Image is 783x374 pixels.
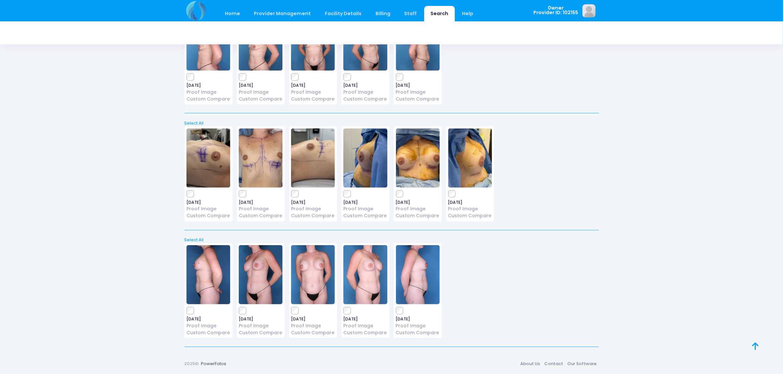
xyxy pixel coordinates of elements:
a: Custom Compare [186,96,230,103]
a: Custom Compare [343,329,387,336]
a: Select All [182,237,601,243]
a: Proof Image [343,322,387,329]
a: Custom Compare [291,96,335,103]
a: Custom Compare [291,212,335,219]
a: Custom Compare [343,96,387,103]
span: [DATE] [343,83,387,87]
span: 2025© [184,361,199,367]
img: image [343,245,387,304]
span: [DATE] [396,200,440,204]
img: image [396,245,440,304]
span: [DATE] [291,317,335,321]
a: Staff [398,6,423,21]
a: Our Software [565,358,599,370]
a: Proof Image [239,89,282,96]
img: image [582,4,596,17]
img: image [239,245,282,304]
span: [DATE] [291,200,335,204]
img: image [239,129,282,188]
img: image [448,129,492,188]
a: Help [456,6,480,21]
a: Search [424,6,455,21]
img: image [343,129,387,188]
a: Proof Image [186,89,230,96]
a: Proof Image [396,205,440,212]
a: Proof Image [291,205,335,212]
a: Proof Image [239,322,282,329]
span: [DATE] [186,83,230,87]
a: Proof Image [291,89,335,96]
a: Proof Image [186,205,230,212]
a: Custom Compare [396,212,440,219]
a: Proof Image [343,89,387,96]
a: Custom Compare [396,96,440,103]
a: Custom Compare [291,329,335,336]
span: [DATE] [396,317,440,321]
img: image [396,129,440,188]
a: PowerFotos [201,361,226,367]
span: [DATE] [186,317,230,321]
span: 0wner Provider ID: 102155 [533,6,578,15]
a: Custom Compare [239,329,282,336]
span: [DATE] [239,317,282,321]
span: [DATE] [448,200,492,204]
img: image [291,245,335,304]
img: image [291,129,335,188]
a: Proof Image [343,205,387,212]
img: image [186,245,230,304]
a: Custom Compare [239,212,282,219]
img: image [186,129,230,188]
a: Proof Image [396,89,440,96]
span: [DATE] [239,83,282,87]
a: Proof Image [448,205,492,212]
span: [DATE] [239,200,282,204]
a: Custom Compare [343,212,387,219]
a: Home [219,6,247,21]
span: [DATE] [396,83,440,87]
a: Proof Image [239,205,282,212]
a: Custom Compare [186,212,230,219]
a: Proof Image [291,322,335,329]
a: Billing [369,6,397,21]
a: Proof Image [186,322,230,329]
span: [DATE] [291,83,335,87]
a: Facility Details [318,6,368,21]
span: [DATE] [343,317,387,321]
span: [DATE] [343,200,387,204]
a: Select All [182,120,601,127]
span: [DATE] [186,200,230,204]
a: Custom Compare [239,96,282,103]
a: Custom Compare [186,329,230,336]
a: Proof Image [396,322,440,329]
a: Contact [542,358,565,370]
a: Custom Compare [448,212,492,219]
a: Custom Compare [396,329,440,336]
a: About Us [518,358,542,370]
a: Provider Management [248,6,317,21]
